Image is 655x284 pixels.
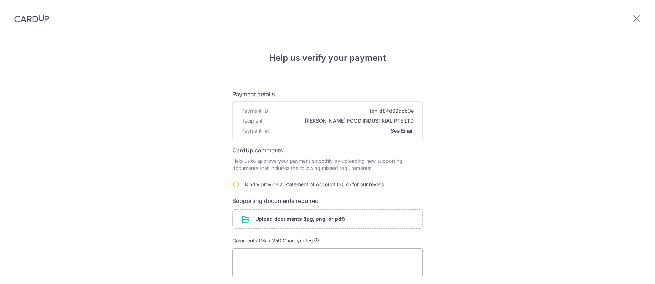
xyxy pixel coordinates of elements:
img: CardUp [14,14,49,23]
h6: Payment details [232,90,423,98]
div: Upload documents (jpg, png, or pdf) [232,209,423,229]
span: Kindly provide a Statement of Account (SOA) for our review. [245,181,385,187]
h6: CardUp comments [232,146,423,155]
span: Comments (Max 250 Chars)/notes [232,237,313,243]
span: Payment ID [241,107,268,114]
p: Help us to approve your payment smoothly by uploading new supporting documents that includes the ... [232,157,423,172]
span: Recipient [241,117,263,124]
h6: Supporting documents required [232,197,423,205]
iframe: Opens a widget where you can find more information [610,263,648,280]
span: See Email [274,127,414,134]
h4: Help us verify your payment [232,52,423,64]
span: txn_d84d66dcb3e [271,107,414,114]
span: Payment ref. [241,127,271,134]
span: [PERSON_NAME] FOOD INDUSTRIAL PTE LTD [266,117,414,124]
